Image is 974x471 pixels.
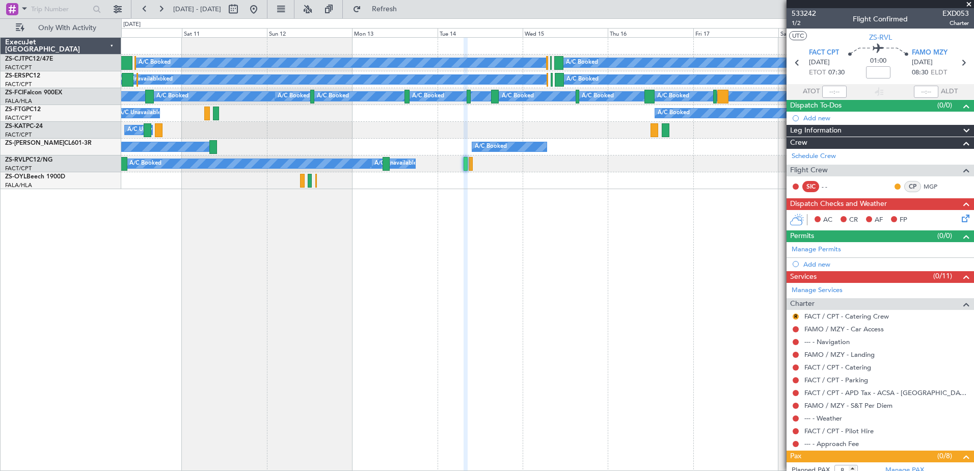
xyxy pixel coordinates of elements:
span: AC [823,215,832,225]
span: FAMO MZY [912,48,948,58]
div: Mon 13 [352,28,437,37]
div: A/C Booked [582,89,614,104]
div: Flight Confirmed [853,14,908,24]
div: A/C Booked [657,89,689,104]
span: CR [849,215,858,225]
span: Permits [790,230,814,242]
div: A/C Booked [475,139,507,154]
div: Sun 12 [267,28,352,37]
div: A/C Booked [317,89,349,104]
span: (0/0) [937,230,952,241]
div: Fri 17 [693,28,778,37]
span: Only With Activity [26,24,107,32]
a: MGP [924,182,946,191]
span: Charter [790,298,815,310]
span: ZS-RVL [869,32,892,43]
div: [DATE] [123,20,141,29]
div: Sat 11 [182,28,267,37]
a: Schedule Crew [792,151,836,162]
a: FAMO / MZY - Landing [804,350,875,359]
span: ELDT [931,68,947,78]
a: FACT/CPT [5,81,32,88]
span: 1/2 [792,19,816,28]
a: ZS-FTGPC12 [5,107,41,113]
a: FACT / CPT - APD Tax - ACSA - [GEOGRAPHIC_DATA] International FACT / CPT [804,388,969,397]
div: A/C Booked [156,89,188,104]
a: ZS-CJTPC12/47E [5,56,53,62]
div: A/C Booked [412,89,444,104]
span: FACT CPT [809,48,839,58]
span: [DATE] [912,58,933,68]
a: --- - Weather [804,414,842,423]
span: Leg Information [790,125,842,137]
span: Flight Crew [790,165,828,176]
span: ZS-KAT [5,123,26,129]
span: 08:30 [912,68,928,78]
div: Fri 10 [96,28,181,37]
a: --- - Navigation [804,337,850,346]
a: FACT/CPT [5,114,32,122]
a: FACT / CPT - Catering Crew [804,312,889,321]
div: A/C Booked [502,89,534,104]
a: FACT / CPT - Parking [804,376,868,384]
span: ZS-FTG [5,107,26,113]
span: (0/0) [937,100,952,111]
span: 01:00 [870,56,886,66]
div: Tue 14 [438,28,523,37]
div: Add new [803,114,969,122]
span: ZS-RVL [5,157,25,163]
input: --:-- [822,86,847,98]
span: ZS-ERS [5,73,25,79]
span: Pax [790,451,801,462]
span: ZS-FCI [5,90,23,96]
span: ZS-CJT [5,56,25,62]
span: ATOT [803,87,820,97]
div: A/C Unavailable [119,72,161,87]
span: ETOT [809,68,826,78]
a: ZS-RVLPC12/NG [5,157,52,163]
button: Only With Activity [11,20,111,36]
a: FACT / CPT - Pilot Hire [804,427,874,435]
a: ZS-[PERSON_NAME]CL601-3R [5,140,92,146]
span: [DATE] - [DATE] [173,5,221,14]
div: Add new [803,260,969,269]
a: --- - Approach Fee [804,439,859,448]
a: Manage Permits [792,245,841,255]
a: FAMO / MZY - S&T Per Diem [804,401,892,410]
div: A/C Booked [658,106,690,121]
span: Crew [790,137,807,149]
a: ZS-ERSPC12 [5,73,40,79]
input: Trip Number [31,2,90,17]
div: Thu 16 [608,28,693,37]
span: ALDT [941,87,958,97]
span: Refresh [363,6,406,13]
div: A/C Booked [278,89,310,104]
a: ZS-KATPC-24 [5,123,43,129]
a: ZS-OYLBeech 1900D [5,174,65,180]
a: FALA/HLA [5,181,32,189]
span: 533242 [792,8,816,19]
span: (0/11) [933,271,952,281]
div: A/C Booked [139,55,171,70]
div: Wed 15 [523,28,608,37]
div: A/C Booked [129,156,161,171]
div: - - [822,182,845,191]
a: FACT/CPT [5,64,32,71]
div: A/C Booked [566,72,599,87]
span: FP [900,215,907,225]
button: UTC [789,31,807,40]
a: Manage Services [792,285,843,296]
span: ZS-[PERSON_NAME] [5,140,64,146]
span: 07:30 [828,68,845,78]
div: A/C Unavailable [127,122,170,138]
div: SIC [802,181,819,192]
a: FAMO / MZY - Car Access [804,325,884,333]
span: (0/8) [937,451,952,461]
a: FALA/HLA [5,97,32,105]
span: Services [790,271,817,283]
span: Charter [942,19,969,28]
a: FACT / CPT - Catering [804,363,871,372]
span: EXD053 [942,8,969,19]
div: CP [904,181,921,192]
span: Dispatch Checks and Weather [790,198,887,210]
